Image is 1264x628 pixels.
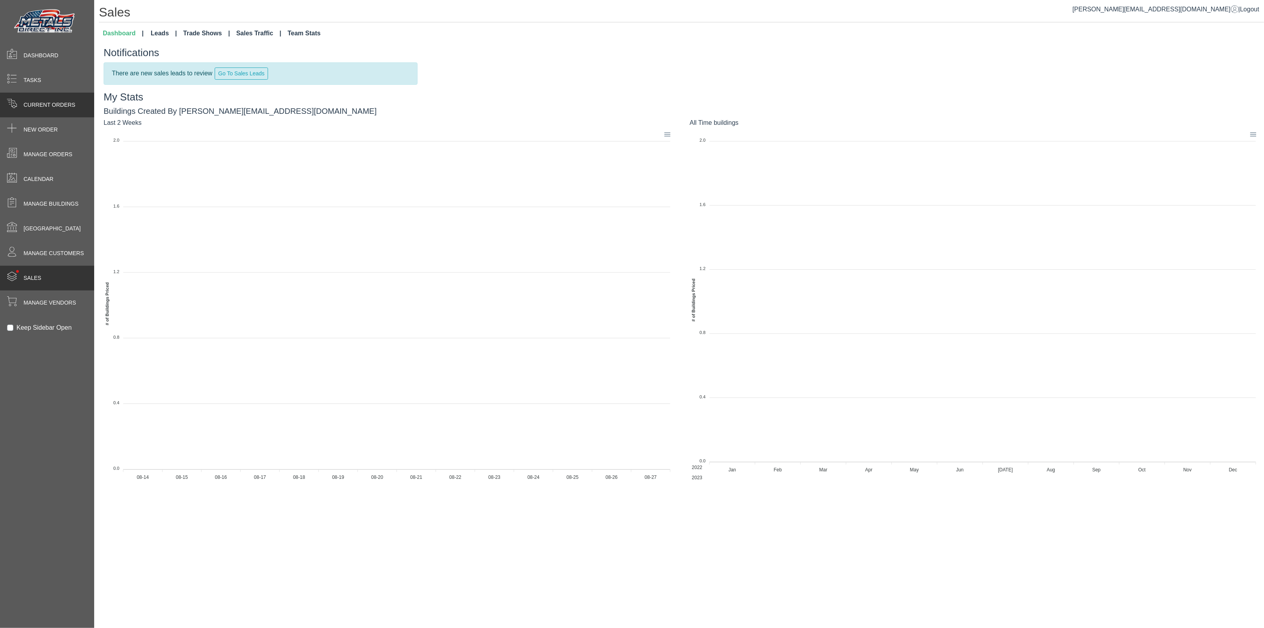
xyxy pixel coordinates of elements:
tspan: 1.6 [113,204,119,208]
tspan: 08-15 [176,475,188,480]
tspan: 08-20 [371,475,383,480]
tspan: 0.4 [113,400,119,405]
tspan: Jun [956,467,963,473]
img: Metals Direct Inc Logo [12,7,78,36]
tspan: 08-26 [606,475,618,480]
span: Manage Buildings [24,200,78,208]
span: Tasks [24,76,41,84]
h6: Last 2 Weeks [104,119,678,126]
span: 2023 [686,475,702,481]
h3: My Stats [104,91,1264,103]
span: Dashboard [24,51,58,60]
span: Sales [24,274,41,282]
tspan: 08-25 [567,475,579,480]
tspan: 08-24 [527,475,540,480]
span: Current Orders [24,101,75,109]
h1: Sales [99,5,1264,22]
tspan: Apr [865,467,872,473]
span: Manage Vendors [24,299,76,307]
text: # of Buildings Priced [105,282,109,325]
h5: Buildings Created By [PERSON_NAME][EMAIL_ADDRESS][DOMAIN_NAME] [104,106,1264,116]
tspan: [DATE] [998,467,1013,473]
tspan: 08-14 [137,475,149,480]
button: Go To Sales Leads [215,68,268,80]
tspan: 0.0 [113,466,119,471]
tspan: Sep [1093,467,1101,473]
tspan: 1.6 [699,202,705,207]
tspan: 08-18 [293,475,305,480]
tspan: Nov [1184,467,1192,473]
tspan: Mar [819,467,827,473]
tspan: 08-23 [489,475,501,480]
span: Logout [1240,6,1259,13]
text: # of Buildings Priced [691,279,696,321]
span: • [7,259,27,284]
a: Trade Shows [180,26,233,41]
tspan: 08-27 [645,475,657,480]
tspan: 08-17 [254,475,266,480]
tspan: 2.0 [113,138,119,142]
tspan: 1.2 [113,269,119,274]
span: 2022 [686,465,702,471]
tspan: 08-22 [449,475,461,480]
label: Keep Sidebar Open [16,323,72,332]
a: [PERSON_NAME][EMAIL_ADDRESS][DOMAIN_NAME] [1072,6,1238,13]
div: There are new sales leads to review [104,62,418,85]
div: | [1072,5,1259,14]
tspan: May [910,467,919,473]
a: Leads [148,26,180,41]
a: Sales Traffic [233,26,285,41]
tspan: 1.2 [699,266,705,271]
tspan: Jan [728,467,736,473]
tspan: 08-21 [410,475,422,480]
tspan: 0.8 [113,335,119,340]
span: Manage Customers [24,249,84,257]
tspan: 08-16 [215,475,227,480]
a: Dashboard [100,26,147,41]
tspan: 0.0 [699,459,705,464]
div: Menu [664,130,670,137]
tspan: 2.0 [699,138,705,142]
tspan: Oct [1138,467,1146,473]
tspan: Dec [1229,467,1237,473]
tspan: Aug [1047,467,1055,473]
div: Menu [1249,130,1256,137]
tspan: 0.4 [699,394,705,399]
span: Manage Orders [24,150,72,159]
a: Team Stats [285,26,324,41]
tspan: 0.8 [699,330,705,335]
tspan: Feb [773,467,782,473]
a: Go To Sales Leads [212,69,268,76]
span: Calendar [24,175,53,183]
tspan: 08-19 [332,475,344,480]
span: New Order [24,126,58,134]
span: [GEOGRAPHIC_DATA] [24,225,81,233]
h3: Notifications [104,47,1264,59]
